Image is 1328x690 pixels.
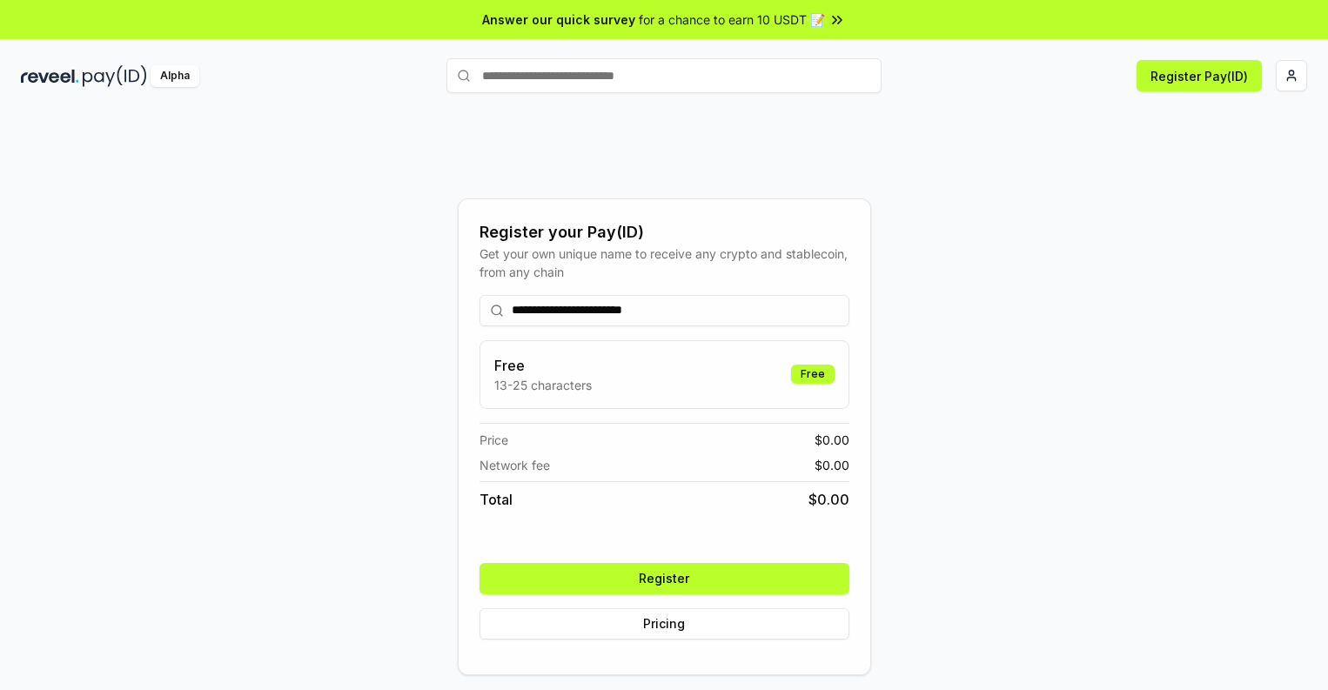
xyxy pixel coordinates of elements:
[1137,60,1262,91] button: Register Pay(ID)
[815,431,849,449] span: $ 0.00
[480,563,849,594] button: Register
[791,365,835,384] div: Free
[21,65,79,87] img: reveel_dark
[480,245,849,281] div: Get your own unique name to receive any crypto and stablecoin, from any chain
[83,65,147,87] img: pay_id
[480,608,849,640] button: Pricing
[480,431,508,449] span: Price
[494,355,592,376] h3: Free
[480,220,849,245] div: Register your Pay(ID)
[482,10,635,29] span: Answer our quick survey
[639,10,825,29] span: for a chance to earn 10 USDT 📝
[494,376,592,394] p: 13-25 characters
[480,489,513,510] span: Total
[815,456,849,474] span: $ 0.00
[808,489,849,510] span: $ 0.00
[480,456,550,474] span: Network fee
[151,65,199,87] div: Alpha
